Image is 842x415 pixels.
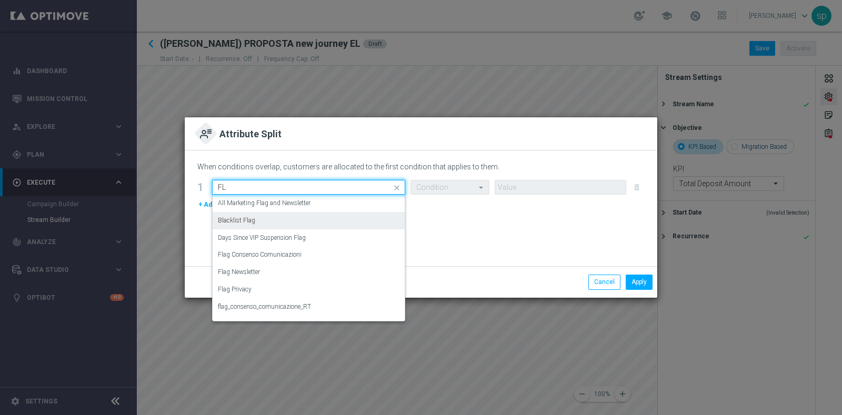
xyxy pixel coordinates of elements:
[218,234,306,242] label: Days Since VIP Suspension Flag
[218,268,260,277] label: Flag Newsletter
[218,216,255,225] label: Blacklist Flag
[218,212,399,229] div: Blacklist Flag
[197,199,217,210] button: + Add
[197,183,207,192] div: 1
[218,195,399,212] div: All Marketing Flag and Newsletter
[218,302,311,311] label: flag_consenso_comunicazione_RT
[218,264,399,281] div: Flag Newsletter
[212,195,405,321] ng-dropdown-panel: Options list
[218,246,399,264] div: Flag Consenso Comunicazioni
[626,275,653,289] button: Apply
[218,250,302,259] label: Flag Consenso Comunicazioni
[218,298,399,316] div: flag_consenso_comunicazione_RT
[218,316,399,333] div: flag_newsletter_RT
[197,160,645,176] div: When conditions overlap, customers are allocated to the first condition that applies to them.
[218,199,310,208] label: All Marketing Flag and Newsletter
[588,275,620,289] button: Cancel
[495,180,626,195] input: Value
[218,281,399,298] div: Flag Privacy
[200,128,211,139] img: attribute.svg
[218,320,268,329] label: flag_newsletter_RT
[218,285,252,294] label: Flag Privacy
[219,128,282,142] h2: Attribute Split
[218,229,399,247] div: Days Since VIP Suspension Flag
